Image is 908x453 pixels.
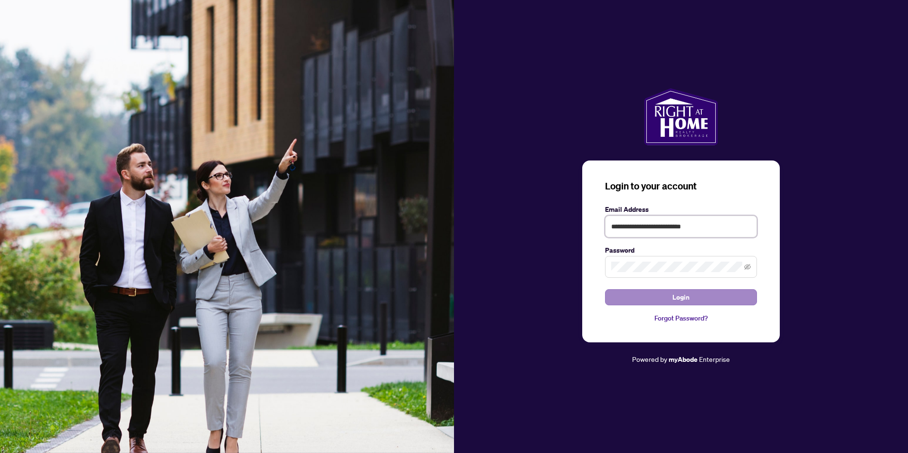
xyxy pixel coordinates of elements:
[632,355,667,363] span: Powered by
[644,88,718,145] img: ma-logo
[605,245,757,255] label: Password
[669,354,698,365] a: myAbode
[605,204,757,215] label: Email Address
[744,264,751,270] span: eye-invisible
[605,289,757,305] button: Login
[672,290,690,305] span: Login
[605,313,757,323] a: Forgot Password?
[699,355,730,363] span: Enterprise
[605,179,757,193] h3: Login to your account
